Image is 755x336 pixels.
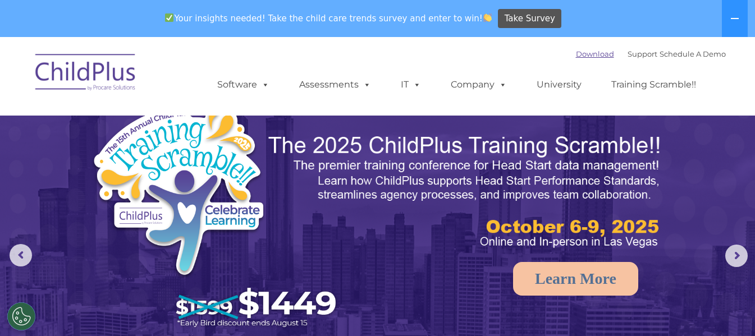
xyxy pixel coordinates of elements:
[576,49,614,58] a: Download
[440,73,518,96] a: Company
[165,13,173,22] img: ✅
[156,120,204,128] span: Phone number
[505,9,555,29] span: Take Survey
[483,13,492,22] img: 👏
[156,74,190,82] span: Last name
[498,9,561,29] a: Take Survey
[576,49,726,58] font: |
[628,49,657,58] a: Support
[206,73,281,96] a: Software
[525,73,593,96] a: University
[7,302,35,330] button: Cookies Settings
[30,46,142,102] img: ChildPlus by Procare Solutions
[288,73,382,96] a: Assessments
[390,73,432,96] a: IT
[161,7,497,29] span: Your insights needed! Take the child care trends survey and enter to win!
[600,73,707,96] a: Training Scramble!!
[660,49,726,58] a: Schedule A Demo
[513,262,638,296] a: Learn More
